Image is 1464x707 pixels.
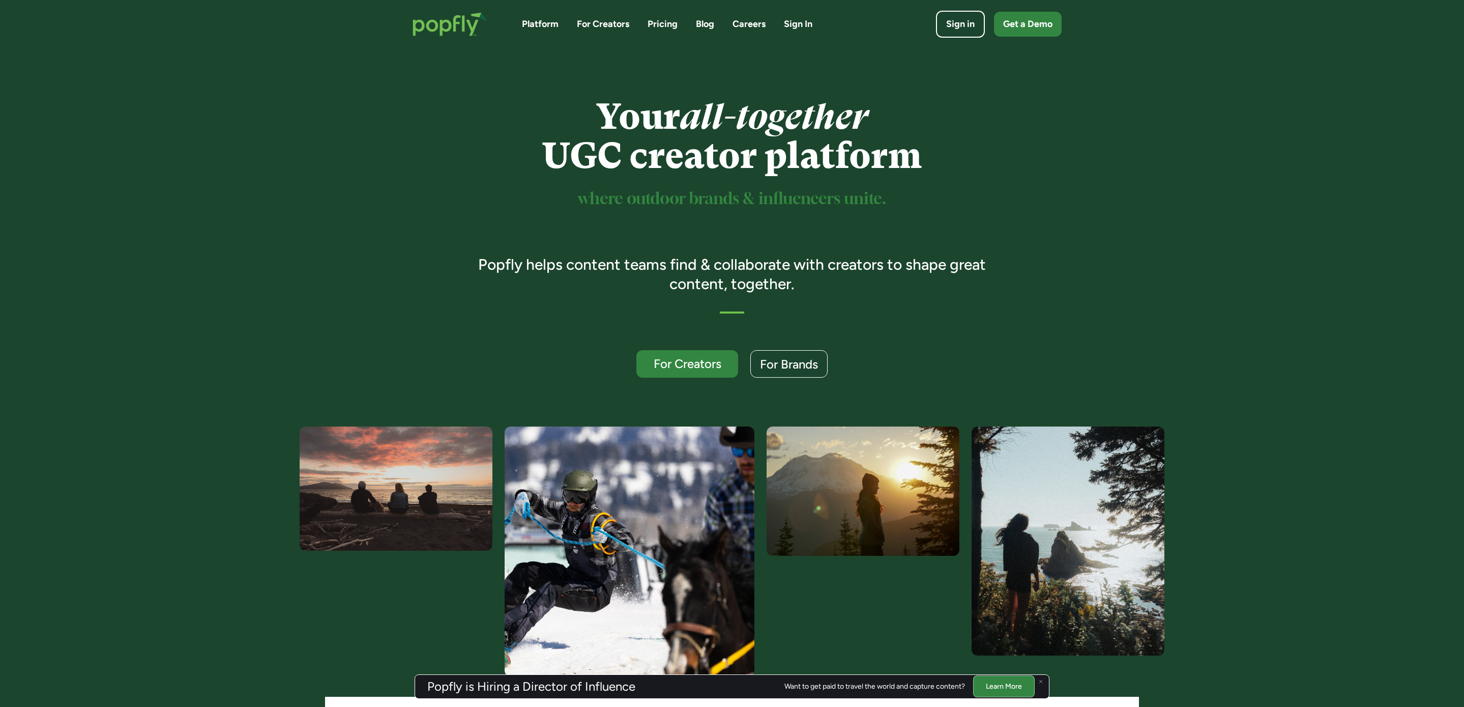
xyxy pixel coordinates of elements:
[577,18,629,31] a: For Creators
[636,350,738,378] a: For Creators
[733,18,766,31] a: Careers
[522,18,559,31] a: Platform
[946,18,975,31] div: Sign in
[578,191,886,207] sup: where outdoor brands & influencers unite.
[784,683,965,691] div: Want to get paid to travel the world and capture content?
[646,357,729,370] div: For Creators
[1003,18,1052,31] div: Get a Demo
[973,675,1035,697] a: Learn More
[464,255,1001,293] h3: Popfly helps content teams find & collaborate with creators to shape great content, together.
[750,350,828,378] a: For Brands
[427,681,635,693] h3: Popfly is Hiring a Director of Influence
[648,18,678,31] a: Pricing
[696,18,714,31] a: Blog
[994,12,1062,37] a: Get a Demo
[402,2,497,46] a: home
[784,18,812,31] a: Sign In
[760,358,818,371] div: For Brands
[936,11,985,38] a: Sign in
[464,97,1001,176] h1: Your UGC creator platform
[680,96,868,137] em: all-together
